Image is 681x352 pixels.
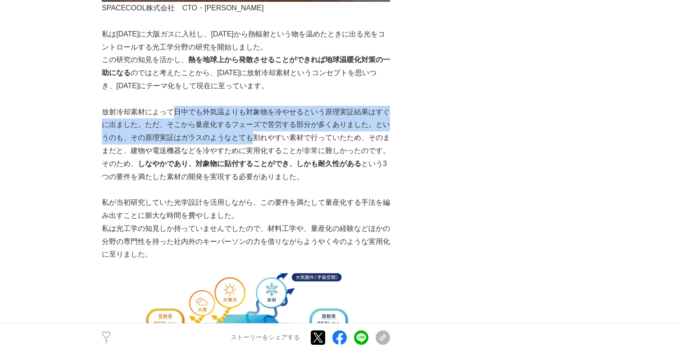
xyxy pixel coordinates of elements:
[145,250,152,258] em: 。
[138,160,361,167] strong: しなやかであり、対象物に貼付することができ、しかも耐久性がある
[102,222,390,261] p: 私は光工学の知見しか持っていませんでしたので、材料工学や、量産化の経験などほかの分野の専門性を持った社内外のキーパーソンの力を借りながらようやく今のような実用化に至りました
[102,196,390,222] p: 私が当初研究していた光学設計を活用しながら、この要件を満たして量産化する手法を編み出すことに膨大な時間を費やしました。
[231,334,300,342] p: ストーリーをシェアする
[102,56,390,77] strong: 熱を地球上から発散させることができれば地球温暖化対策の一助になる
[102,106,390,184] p: 放射冷却素材によって日中でも外気温よりも対象物を冷やせるという原理実証結果はすぐに出ました。ただ、そこから量産化するフェーズで苦労する部分が多くありました。というのも、その原理実証はガラスのよう...
[102,2,390,15] p: SPACECOOL株式会社 CTO・[PERSON_NAME]
[102,340,111,344] p: 7
[102,28,390,54] p: 私は[DATE]に大阪ガスに入社し、[DATE]から熱輻射という物を温めたときに出る光をコントロールする光工学分野の研究を開始しました。
[102,54,390,92] p: この研究の知見を活かし、 のではと考えたことから、[DATE]に放射冷却素材というコンセプトを思いつき、[DATE]にテーマ化をして現在に至っています。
